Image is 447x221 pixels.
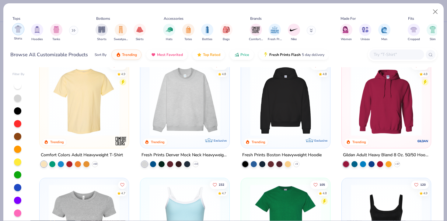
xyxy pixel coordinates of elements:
div: filter for Women [340,24,352,42]
div: Accessories [164,16,183,21]
img: most_fav.gif [151,52,156,57]
button: Price [230,50,254,60]
button: Like [118,180,127,189]
span: Men [381,37,387,42]
span: + 37 [395,162,400,166]
img: 029b8af0-80e6-406f-9fdc-fdf898547912 [46,65,123,136]
img: Sweatpants Image [117,26,124,33]
span: Sweatpants [114,37,128,42]
button: filter button [340,24,352,42]
button: Like [411,180,429,189]
button: filter button [268,24,282,42]
div: filter for Slim [427,24,439,42]
button: filter button [378,24,390,42]
button: filter button [288,24,300,42]
div: Bottoms [96,16,110,21]
button: filter button [201,24,213,42]
span: 210 [420,64,426,67]
span: Unisex [361,37,370,42]
span: Bags [223,37,230,42]
img: TopRated.gif [197,52,202,57]
button: Close [430,6,441,18]
span: Fresh Prints [268,37,282,42]
button: Like [109,61,127,70]
span: 105 [320,183,325,186]
span: Slim [430,37,436,42]
div: Brands [250,16,262,21]
span: 68 [221,64,224,67]
div: filter for Skirts [134,24,146,42]
div: filter for Nike [288,24,300,42]
span: Cropped [408,37,420,42]
button: filter button [96,24,108,42]
img: Hoodies Image [34,26,40,33]
img: Unisex Image [362,26,369,33]
div: filter for Unisex [359,24,371,42]
span: 231 [320,64,325,67]
button: filter button [31,24,43,42]
button: filter button [163,24,175,42]
img: Tanks Image [53,26,60,33]
div: filter for Bags [220,24,232,42]
img: Bags Image [223,26,229,33]
img: Skirts Image [136,26,143,33]
button: filter button [182,24,194,42]
button: Most Favorited [146,50,187,60]
span: Trending [122,52,137,57]
span: Tanks [52,37,60,42]
button: Like [211,61,227,70]
div: filter for Comfort Colors [249,24,263,42]
img: trending.gif [116,52,121,57]
div: Fits [408,16,414,21]
div: filter for Shirts [12,23,24,41]
span: 287 [118,64,124,67]
div: 4.7 [222,191,226,195]
div: filter for Sweatpants [114,24,128,42]
span: Totes [184,37,192,42]
img: Comfort Colors logo [115,135,127,147]
button: filter button [427,24,439,42]
span: Nike [291,37,297,42]
span: Fresh Prints Flash [269,52,301,57]
span: Shirts [14,36,22,41]
button: Like [310,180,328,189]
span: Exclusive [314,139,327,143]
button: Top Rated [192,50,225,60]
img: Men Image [381,26,388,33]
span: 5 day delivery [302,51,324,58]
div: filter for Shorts [96,24,108,42]
div: Gildan Adult Heavy Blend 8 Oz. 50/50 Hooded Sweatshirt [343,151,430,159]
div: Tops [12,16,20,21]
div: 4.8 [222,72,226,76]
img: Cropped Image [410,26,417,33]
button: filter button [249,24,263,42]
button: filter button [408,24,420,42]
button: filter button [12,24,24,42]
div: filter for Tanks [50,24,62,42]
span: Comfort Colors [249,37,263,42]
span: Hoodies [31,37,43,42]
div: filter for Bottles [201,24,213,42]
div: filter for Hats [163,24,175,42]
img: 01756b78-01f6-4cc6-8d8a-3c30c1a0c8ac [348,65,425,136]
button: Like [210,180,227,189]
input: Try "T-Shirt" [373,51,420,58]
div: Sort By [95,52,107,57]
button: Like [310,61,328,70]
div: filter for Fresh Prints [268,24,282,42]
span: + 9 [295,162,298,166]
img: Totes Image [185,26,192,33]
button: filter button [134,24,146,42]
button: Fresh Prints Flash5 day delivery [259,50,329,60]
span: 232 [219,183,224,186]
button: filter button [114,24,128,42]
div: Filter By [12,72,25,77]
span: Hats [166,37,173,42]
img: Women Image [343,26,350,33]
div: Comfort Colors Adult Heavyweight T-Shirt [41,151,123,159]
div: Made For [340,16,356,21]
img: Shirts Image [15,26,22,33]
div: 4.9 [423,191,428,195]
img: Shorts Image [98,26,105,33]
span: Exclusive [214,139,227,143]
